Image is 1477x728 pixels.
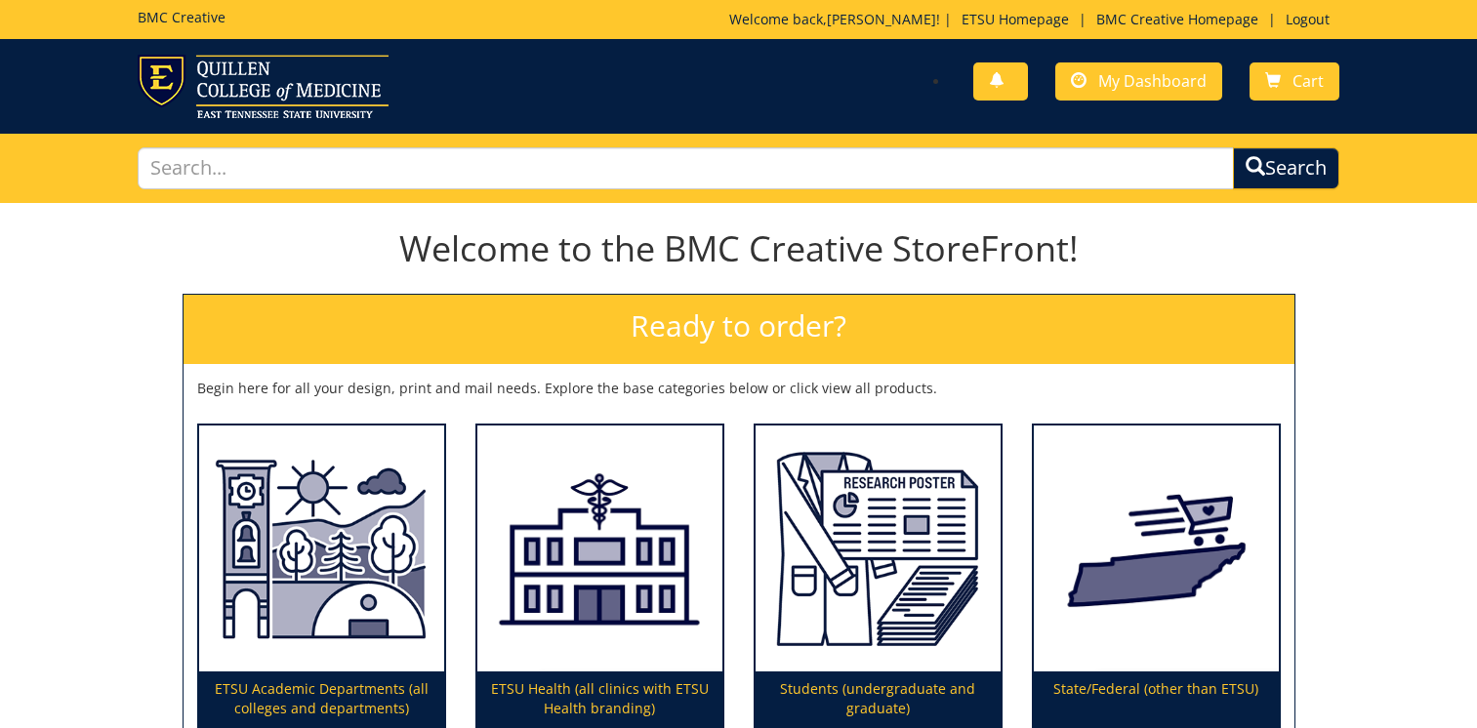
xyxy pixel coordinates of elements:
[183,229,1295,268] h1: Welcome to the BMC Creative StoreFront!
[756,425,1001,672] img: Students (undergraduate and graduate)
[138,10,226,24] h5: BMC Creative
[1276,10,1339,28] a: Logout
[138,55,389,118] img: ETSU logo
[1292,70,1324,92] span: Cart
[1034,425,1279,672] img: State/Federal (other than ETSU)
[184,295,1294,364] h2: Ready to order?
[199,671,444,726] p: ETSU Academic Departments (all colleges and departments)
[1250,62,1339,101] a: Cart
[1098,70,1207,92] span: My Dashboard
[477,425,722,727] a: ETSU Health (all clinics with ETSU Health branding)
[199,425,444,727] a: ETSU Academic Departments (all colleges and departments)
[827,10,936,28] a: [PERSON_NAME]
[1055,62,1222,101] a: My Dashboard
[1034,671,1279,726] p: State/Federal (other than ETSU)
[756,671,1001,726] p: Students (undergraduate and graduate)
[1233,147,1339,189] button: Search
[1034,425,1279,727] a: State/Federal (other than ETSU)
[199,425,444,672] img: ETSU Academic Departments (all colleges and departments)
[756,425,1001,727] a: Students (undergraduate and graduate)
[1087,10,1268,28] a: BMC Creative Homepage
[952,10,1079,28] a: ETSU Homepage
[197,379,1281,398] p: Begin here for all your design, print and mail needs. Explore the base categories below or click ...
[477,671,722,726] p: ETSU Health (all clinics with ETSU Health branding)
[138,147,1234,189] input: Search...
[729,10,1339,29] p: Welcome back, ! | | |
[477,425,722,672] img: ETSU Health (all clinics with ETSU Health branding)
